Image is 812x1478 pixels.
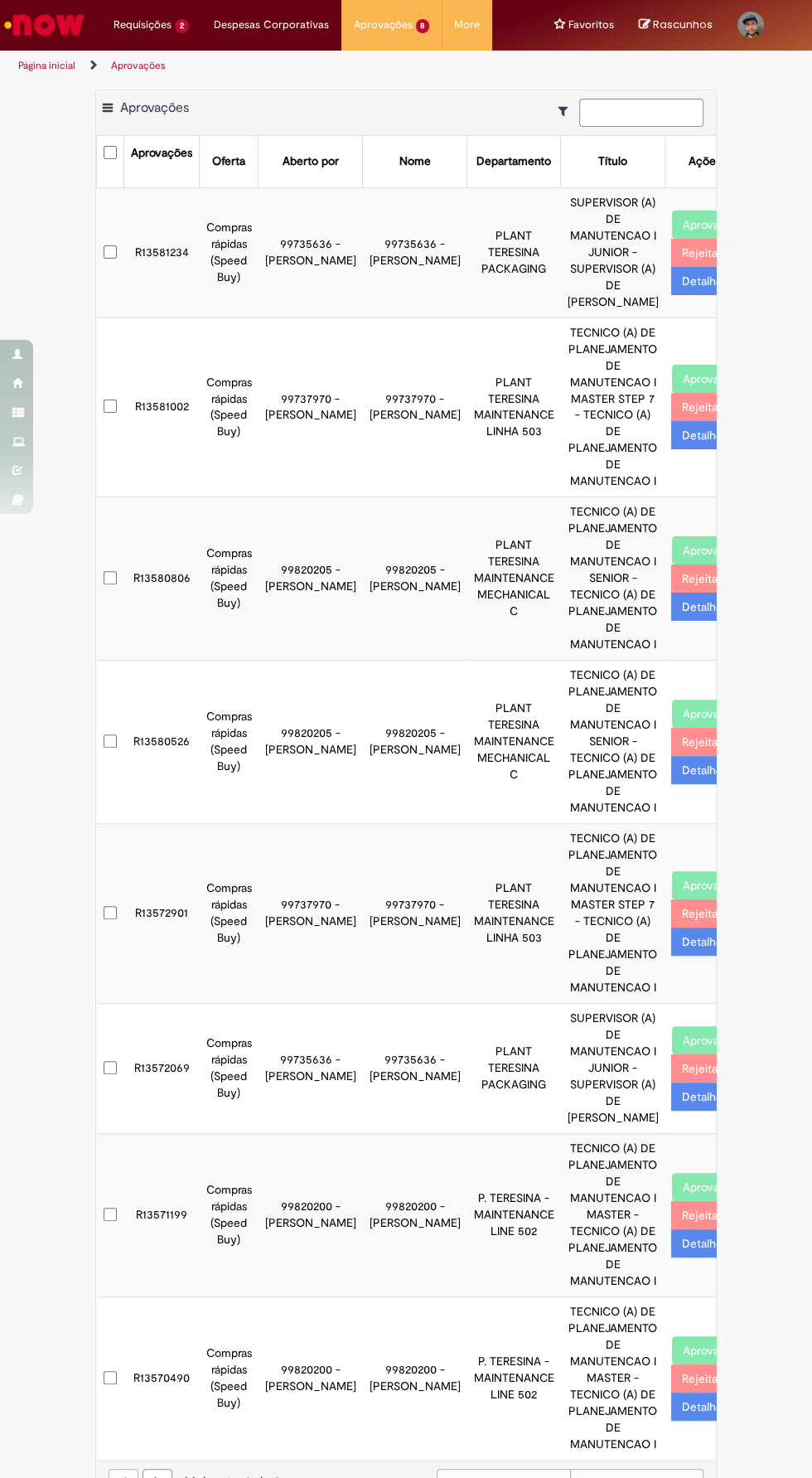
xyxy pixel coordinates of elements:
[671,928,738,956] a: Detalhes
[399,153,431,170] div: Nome
[200,497,259,661] td: Compras rápidas (Speed Buy)
[467,1003,561,1133] td: PLANT TERESINA PACKAGING
[672,1336,734,1364] button: Aprovar
[558,105,576,117] i: Mostrar filtros para: Suas Solicitações
[363,1296,467,1459] td: 99820200 - [PERSON_NAME]
[561,1003,665,1133] td: SUPERVISOR (A) DE MANUTENCAO I JUNIOR - SUPERVISOR (A) DE [PERSON_NAME]
[175,19,189,33] span: 2
[467,317,561,497] td: PLANT TERESINA MAINTENANCE LINHA 503
[259,1003,363,1133] td: 99735636 - [PERSON_NAME]
[200,1133,259,1296] td: Compras rápidas (Speed Buy)
[2,8,87,41] img: ServiceNow
[467,661,561,824] td: PLANT TERESINA MAINTENANCE MECHANICAL C
[200,661,259,824] td: Compras rápidas (Speed Buy)
[259,317,363,497] td: 99737970 - [PERSON_NAME]
[111,59,166,72] a: Aprovações
[363,824,467,1004] td: 99737970 - [PERSON_NAME]
[18,59,75,72] a: Página inicial
[672,365,734,393] button: Aprovar
[354,17,413,33] span: Aprovações
[568,17,614,33] span: Favoritos
[283,153,339,170] div: Aberto por
[416,19,430,33] span: 8
[259,497,363,661] td: 99820205 - [PERSON_NAME]
[124,1003,200,1133] td: R13572069
[672,871,734,899] button: Aprovar
[671,1364,732,1393] button: Rejeitar
[259,661,363,824] td: 99820205 - [PERSON_NAME]
[12,51,394,81] ul: Trilhas de página
[124,1296,200,1459] td: R13570490
[561,497,665,661] td: TECNICO (A) DE PLANEJAMENTO DE MANUTENCAO I SENIOR - TECNICO (A) DE PLANEJAMENTO DE MANUTENCAO I
[671,728,732,756] button: Rejeitar
[467,1296,561,1459] td: P. TERESINA - MAINTENANCE LINE 502
[671,1054,732,1083] button: Rejeitar
[672,1026,734,1054] button: Aprovar
[259,187,363,317] td: 99735636 - [PERSON_NAME]
[689,153,721,170] div: Ações
[124,824,200,1004] td: R13572901
[363,187,467,317] td: 99735636 - [PERSON_NAME]
[131,145,192,162] div: Aprovações
[561,1296,665,1459] td: TECNICO (A) DE PLANEJAMENTO DE MANUTENCAO I MASTER - TECNICO (A) DE PLANEJAMENTO DE MANUTENCAO I
[467,497,561,661] td: PLANT TERESINA MAINTENANCE MECHANICAL C
[200,187,259,317] td: Compras rápidas (Speed Buy)
[124,136,200,187] th: Aprovações
[476,153,551,170] div: Departamento
[363,317,467,497] td: 99737970 - [PERSON_NAME]
[259,1296,363,1459] td: 99820200 - [PERSON_NAME]
[467,1133,561,1296] td: P. TERESINA - MAINTENANCE LINE 502
[259,824,363,1004] td: 99737970 - [PERSON_NAME]
[200,1003,259,1133] td: Compras rápidas (Speed Buy)
[124,317,200,497] td: R13581002
[454,17,480,33] span: More
[120,99,189,116] span: Aprovações
[671,1201,732,1229] button: Rejeitar
[671,899,732,928] button: Rejeitar
[671,565,732,593] button: Rejeitar
[561,661,665,824] td: TECNICO (A) DE PLANEJAMENTO DE MANUTENCAO I SENIOR - TECNICO (A) DE PLANEJAMENTO DE MANUTENCAO I
[124,187,200,317] td: R13581234
[200,824,259,1004] td: Compras rápidas (Speed Buy)
[561,317,665,497] td: TECNICO (A) DE PLANEJAMENTO DE MANUTENCAO I MASTER STEP 7 - TECNICO (A) DE PLANEJAMENTO DE MANUTE...
[671,1393,738,1421] a: Detalhes
[124,1133,200,1296] td: R13571199
[467,187,561,317] td: PLANT TERESINA PACKAGING
[561,824,665,1004] td: TECNICO (A) DE PLANEJAMENTO DE MANUTENCAO I MASTER STEP 7 - TECNICO (A) DE PLANEJAMENTO DE MANUTE...
[363,1003,467,1133] td: 99735636 - [PERSON_NAME]
[200,1296,259,1459] td: Compras rápidas (Speed Buy)
[124,497,200,661] td: R13580806
[671,1229,738,1258] a: Detalhes
[672,700,734,728] button: Aprovar
[671,593,738,621] a: Detalhes
[212,153,245,170] div: Oferta
[671,756,738,784] a: Detalhes
[363,1133,467,1296] td: 99820200 - [PERSON_NAME]
[639,17,713,32] a: No momento, sua lista de rascunhos tem 0 Itens
[671,239,732,267] button: Rejeitar
[124,661,200,824] td: R13580526
[259,1133,363,1296] td: 99820200 - [PERSON_NAME]
[363,661,467,824] td: 99820205 - [PERSON_NAME]
[672,1173,734,1201] button: Aprovar
[671,421,738,449] a: Detalhes
[467,824,561,1004] td: PLANT TERESINA MAINTENANCE LINHA 503
[561,1133,665,1296] td: TECNICO (A) DE PLANEJAMENTO DE MANUTENCAO I MASTER - TECNICO (A) DE PLANEJAMENTO DE MANUTENCAO I
[672,211,734,239] button: Aprovar
[114,17,172,33] span: Requisições
[200,317,259,497] td: Compras rápidas (Speed Buy)
[671,393,732,421] button: Rejeitar
[672,536,734,565] button: Aprovar
[653,17,713,32] span: Rascunhos
[671,267,738,295] a: Detalhes
[671,1083,738,1111] a: Detalhes
[363,497,467,661] td: 99820205 - [PERSON_NAME]
[214,17,329,33] span: Despesas Corporativas
[561,187,665,317] td: SUPERVISOR (A) DE MANUTENCAO I JUNIOR - SUPERVISOR (A) DE [PERSON_NAME]
[598,153,627,170] div: Título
